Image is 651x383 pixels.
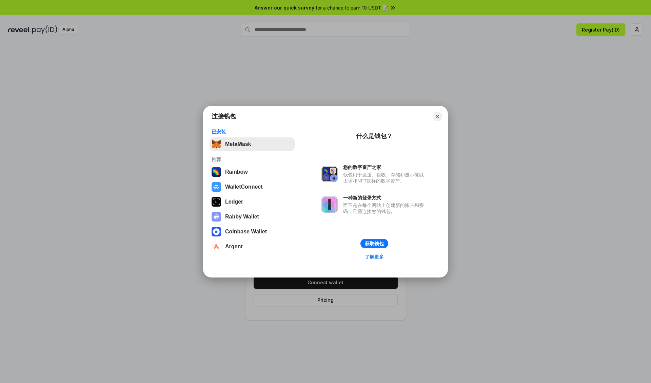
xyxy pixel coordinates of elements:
[343,195,427,201] div: 一种新的登录方式
[212,139,221,149] img: svg+xml,%3Csvg%20fill%3D%22none%22%20height%3D%2233%22%20viewBox%3D%220%200%2035%2033%22%20width%...
[212,212,221,222] img: svg+xml,%3Csvg%20xmlns%3D%22http%3A%2F%2Fwww.w3.org%2F2000%2Fsvg%22%20fill%3D%22none%22%20viewBox...
[225,141,251,147] div: MetaMask
[343,202,427,214] div: 而不是在每个网站上创建新的账户和密码，只需连接您的钱包。
[321,166,338,182] img: svg+xml,%3Csvg%20xmlns%3D%22http%3A%2F%2Fwww.w3.org%2F2000%2Fsvg%22%20fill%3D%22none%22%20viewBox...
[365,254,384,260] div: 了解更多
[225,214,259,220] div: Rabby Wallet
[225,244,243,250] div: Argent
[212,227,221,236] img: svg+xml,%3Csvg%20width%3D%2228%22%20height%3D%2228%22%20viewBox%3D%220%200%2028%2028%22%20fill%3D...
[212,242,221,251] img: svg+xml,%3Csvg%20width%3D%2228%22%20height%3D%2228%22%20viewBox%3D%220%200%2028%2028%22%20fill%3D...
[225,184,263,190] div: WalletConnect
[356,132,393,140] div: 什么是钱包？
[210,180,295,194] button: WalletConnect
[225,229,267,235] div: Coinbase Wallet
[365,241,384,247] div: 获取钱包
[360,239,388,248] button: 获取钱包
[210,137,295,151] button: MetaMask
[343,172,427,184] div: 钱包用于发送、接收、存储和显示像以太坊和NFT这样的数字资产。
[212,112,236,120] h1: 连接钱包
[225,199,243,205] div: Ledger
[210,195,295,209] button: Ledger
[212,197,221,207] img: svg+xml,%3Csvg%20xmlns%3D%22http%3A%2F%2Fwww.w3.org%2F2000%2Fsvg%22%20width%3D%2228%22%20height%3...
[210,165,295,179] button: Rainbow
[321,196,338,213] img: svg+xml,%3Csvg%20xmlns%3D%22http%3A%2F%2Fwww.w3.org%2F2000%2Fsvg%22%20fill%3D%22none%22%20viewBox...
[212,167,221,177] img: svg+xml,%3Csvg%20width%3D%22120%22%20height%3D%22120%22%20viewBox%3D%220%200%20120%20120%22%20fil...
[212,129,293,135] div: 已安装
[212,182,221,192] img: svg+xml,%3Csvg%20width%3D%2228%22%20height%3D%2228%22%20viewBox%3D%220%200%2028%2028%22%20fill%3D...
[225,169,248,175] div: Rainbow
[210,225,295,238] button: Coinbase Wallet
[343,164,427,170] div: 您的数字资产之家
[210,240,295,253] button: Argent
[212,156,293,162] div: 推荐
[210,210,295,224] button: Rabby Wallet
[361,252,388,261] a: 了解更多
[433,112,442,121] button: Close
